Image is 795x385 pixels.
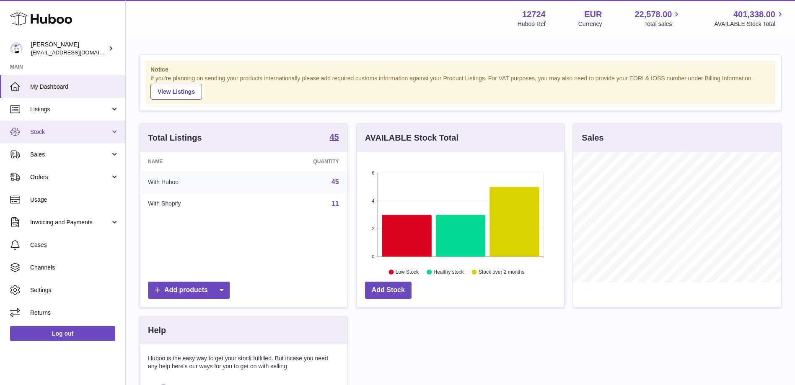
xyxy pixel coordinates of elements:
strong: EUR [584,9,602,20]
div: Huboo Ref [518,20,546,28]
text: 0 [372,254,374,259]
strong: 45 [329,133,339,141]
a: 11 [331,200,339,207]
h3: Sales [582,132,603,144]
span: Stock [30,128,110,136]
text: Low Stock [396,269,419,275]
span: [EMAIL_ADDRESS][DOMAIN_NAME] [31,49,123,56]
text: Healthy stock [433,269,464,275]
span: Settings [30,286,119,294]
a: Log out [10,326,115,341]
strong: 12724 [522,9,546,20]
span: Cases [30,241,119,249]
div: Currency [578,20,602,28]
div: [PERSON_NAME] [31,41,106,56]
a: 22,578.00 Total sales [634,9,681,28]
h3: AVAILABLE Stock Total [365,132,458,144]
th: Name [140,152,251,171]
h3: Total Listings [148,132,202,144]
div: If you're planning on sending your products internationally please add required customs informati... [150,74,770,100]
text: 2 [372,226,374,231]
span: Channels [30,264,119,272]
h3: Help [148,325,166,336]
a: 401,338.00 AVAILABLE Stock Total [714,9,785,28]
span: Usage [30,196,119,204]
span: 401,338.00 [733,9,775,20]
th: Quantity [251,152,347,171]
img: internalAdmin-12724@internal.huboo.com [10,42,23,55]
a: View Listings [150,84,202,100]
span: Orders [30,173,110,181]
span: AVAILABLE Stock Total [714,20,785,28]
span: Sales [30,151,110,159]
a: 45 [331,178,339,185]
span: 22,578.00 [634,9,672,20]
span: Listings [30,105,110,113]
td: With Huboo [140,171,251,193]
text: 6 [372,170,374,175]
a: Add products [148,282,230,299]
strong: Notice [150,66,770,74]
td: With Shopify [140,193,251,215]
span: Total sales [644,20,681,28]
a: Add Stock [365,282,412,299]
text: Stock over 2 months [479,269,524,275]
text: 4 [372,198,374,203]
span: Invoicing and Payments [30,218,110,226]
span: My Dashboard [30,83,119,91]
a: 45 [329,133,339,143]
p: Huboo is the easy way to get your stock fulfilled. But incase you need any help here's our ways f... [148,354,339,370]
span: Returns [30,309,119,317]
